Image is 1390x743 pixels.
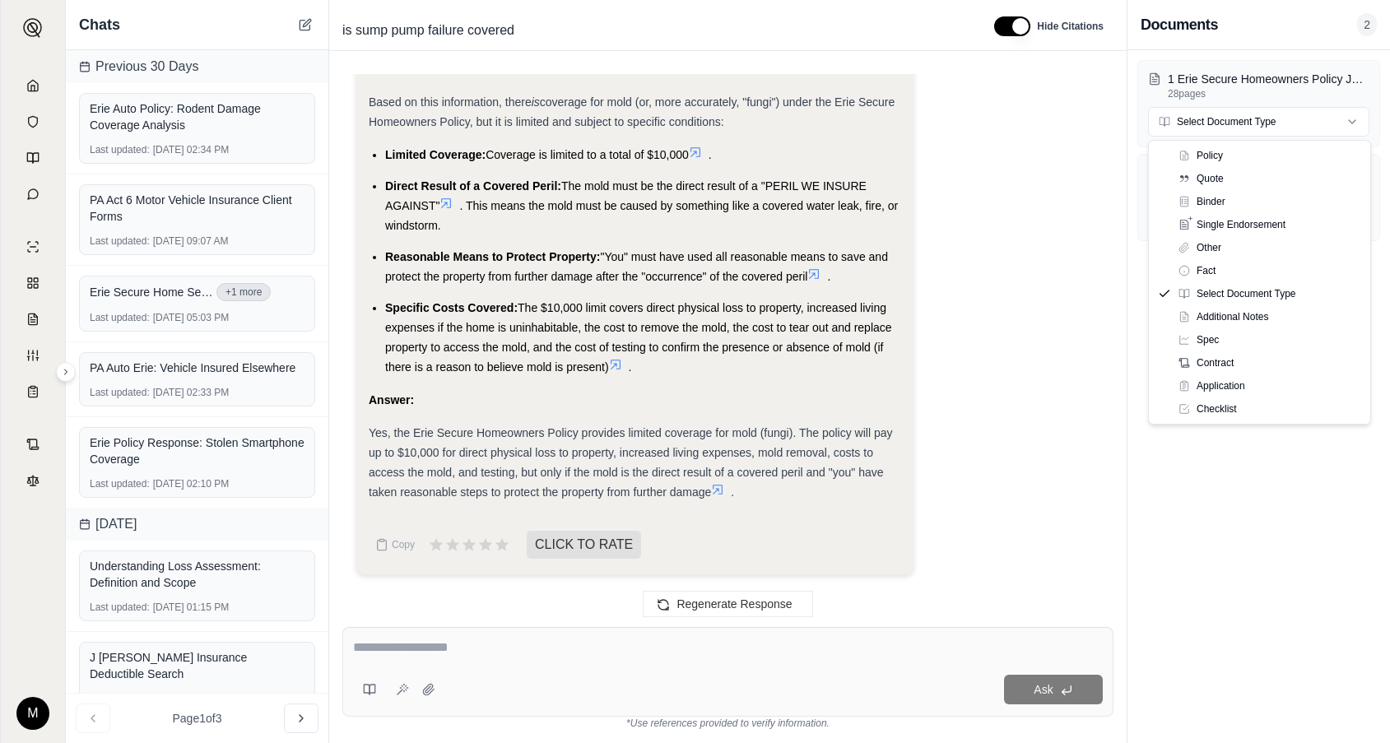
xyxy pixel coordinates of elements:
[1197,218,1285,231] span: Single Endorsement
[1197,402,1237,416] span: Checklist
[1197,241,1221,254] span: Other
[1197,172,1224,185] span: Quote
[1197,149,1223,162] span: Policy
[1197,195,1225,208] span: Binder
[1197,264,1216,277] span: Fact
[1197,310,1268,323] span: Additional Notes
[1197,379,1245,392] span: Application
[1197,333,1219,346] span: Spec
[1197,287,1296,300] span: Select Document Type
[1197,356,1234,369] span: Contract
